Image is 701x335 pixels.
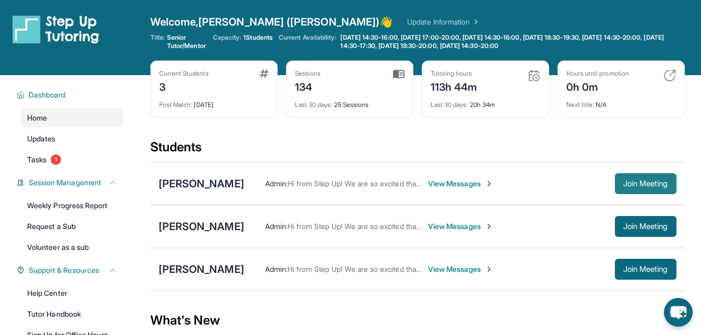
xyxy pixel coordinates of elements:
[428,264,493,274] span: View Messages
[485,265,493,273] img: Chevron-Right
[265,222,288,231] span: Admin :
[566,94,676,109] div: N/A
[21,238,123,257] a: Volunteer as a sub
[159,101,193,109] span: First Match :
[470,17,480,27] img: Chevron Right
[566,69,629,78] div: Hours until promotion
[29,177,101,188] span: Session Management
[615,173,676,194] button: Join Meeting
[295,69,321,78] div: Sessions
[21,150,123,169] a: Tasks1
[150,139,685,162] div: Students
[21,284,123,303] a: Help Center
[664,298,693,327] button: chat-button
[428,221,493,232] span: View Messages
[428,178,493,189] span: View Messages
[25,265,117,276] button: Support & Resources
[29,90,66,100] span: Dashboard
[528,69,540,82] img: card
[21,109,123,127] a: Home
[21,305,123,324] a: Tutor Handbook
[159,262,244,277] div: [PERSON_NAME]
[407,17,480,27] a: Update Information
[431,94,540,109] div: 20h 34m
[27,113,47,123] span: Home
[623,266,668,272] span: Join Meeting
[27,134,56,144] span: Updates
[431,69,478,78] div: Tutoring hours
[159,78,209,94] div: 3
[13,15,99,44] img: logo
[21,129,123,148] a: Updates
[431,101,468,109] span: Last 30 days :
[265,179,288,188] span: Admin :
[393,69,405,79] img: card
[159,94,269,109] div: [DATE]
[279,33,336,50] span: Current Availability:
[259,69,269,78] img: card
[159,176,244,191] div: [PERSON_NAME]
[623,181,668,187] span: Join Meeting
[25,90,117,100] button: Dashboard
[485,222,493,231] img: Chevron-Right
[566,78,629,94] div: 0h 0m
[243,33,272,42] span: 1 Students
[213,33,242,42] span: Capacity:
[159,219,244,234] div: [PERSON_NAME]
[265,265,288,273] span: Admin :
[295,94,405,109] div: 25 Sessions
[25,177,117,188] button: Session Management
[663,69,676,82] img: card
[615,259,676,280] button: Join Meeting
[29,265,99,276] span: Support & Resources
[338,33,684,50] a: [DATE] 14:30-16:00, [DATE] 17:00-20:00, [DATE] 14:30-16:00, [DATE] 18:30-19:30, [DATE] 14:30-20:0...
[159,69,209,78] div: Current Students
[167,33,207,50] span: Senior Tutor/Mentor
[295,78,321,94] div: 134
[51,154,61,165] span: 1
[150,15,393,29] span: Welcome, [PERSON_NAME] ([PERSON_NAME]) 👋
[21,217,123,236] a: Request a Sub
[431,78,478,94] div: 113h 44m
[623,223,668,230] span: Join Meeting
[340,33,682,50] span: [DATE] 14:30-16:00, [DATE] 17:00-20:00, [DATE] 14:30-16:00, [DATE] 18:30-19:30, [DATE] 14:30-20:0...
[150,33,165,50] span: Title:
[295,101,332,109] span: Last 30 days :
[615,216,676,237] button: Join Meeting
[27,154,46,165] span: Tasks
[21,196,123,215] a: Weekly Progress Report
[566,101,595,109] span: Next title :
[485,180,493,188] img: Chevron-Right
